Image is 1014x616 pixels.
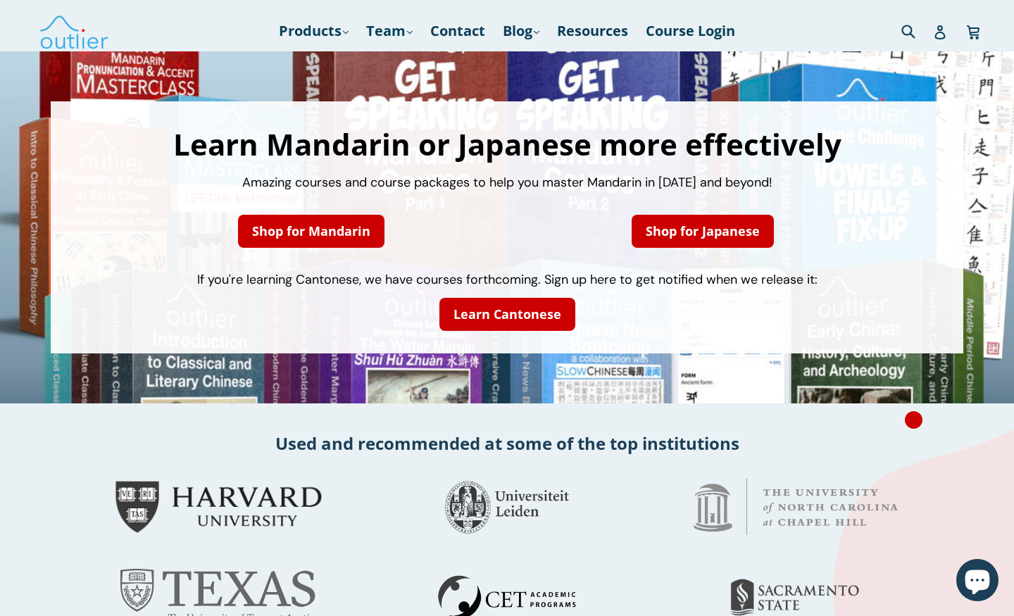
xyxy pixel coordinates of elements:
[39,11,109,51] img: Outlier Linguistics
[898,16,937,45] input: Search
[952,559,1003,605] inbox-online-store-chat: Shopify online store chat
[639,18,742,44] a: Course Login
[496,18,546,44] a: Blog
[423,18,492,44] a: Contact
[439,298,575,331] a: Learn Cantonese
[242,174,772,191] span: Amazing courses and course packages to help you master Mandarin in [DATE] and beyond!
[550,18,635,44] a: Resources
[632,215,774,248] a: Shop for Japanese
[359,18,420,44] a: Team
[272,18,356,44] a: Products
[65,130,949,159] h1: Learn Mandarin or Japanese more effectively
[197,271,818,288] span: If you're learning Cantonese, we have courses forthcoming. Sign up here to get notified when we r...
[238,215,384,248] a: Shop for Mandarin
